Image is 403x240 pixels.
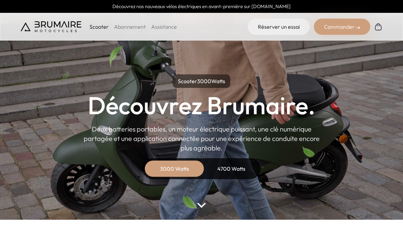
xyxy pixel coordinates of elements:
div: 4700 Watts [204,161,258,177]
img: Panier [374,23,382,31]
h1: Découvrez Brumaire. [88,93,315,118]
span: 3000 [197,78,211,85]
img: arrow-bottom.png [197,203,206,208]
div: 3000 Watts [147,161,201,177]
a: Abonnement [114,23,146,30]
p: Scooter [89,23,109,31]
img: right-arrow-2.png [356,26,360,30]
img: Brumaire Motocycles [21,21,81,32]
p: Scooter Watts [173,74,230,88]
a: Réserver un essai [248,19,310,35]
a: Assistance [151,23,177,30]
div: Commander [314,19,370,35]
p: Deux batteries portables, un moteur électrique puissant, une clé numérique partagée et une applic... [83,124,320,153]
